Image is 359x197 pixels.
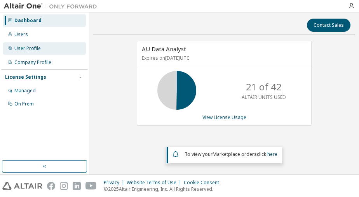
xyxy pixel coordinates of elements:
img: Altair One [4,2,101,10]
img: facebook.svg [47,182,55,190]
div: On Prem [14,101,34,107]
div: User Profile [14,45,41,52]
img: altair_logo.svg [2,182,42,190]
img: youtube.svg [85,182,97,190]
img: linkedin.svg [73,182,81,190]
p: 21 of 42 [246,80,282,93]
a: View License Usage [202,114,246,121]
div: Users [14,31,28,38]
div: License Settings [5,74,46,80]
div: Privacy [104,180,127,186]
p: ALTAIR UNITS USED [242,94,286,100]
img: instagram.svg [60,182,68,190]
p: Expires on [DATE] UTC [142,55,305,61]
button: Contact Sales [307,19,350,32]
div: Website Terms of Use [127,180,184,186]
span: To view your click [185,151,277,157]
em: Marketplace orders [213,151,257,157]
p: © 2025 Altair Engineering, Inc. All Rights Reserved. [104,186,224,192]
div: Dashboard [14,17,42,24]
a: here [267,151,277,157]
div: Company Profile [14,59,51,66]
span: AU Data Analyst [142,45,186,53]
div: Managed [14,88,36,94]
div: Cookie Consent [184,180,224,186]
